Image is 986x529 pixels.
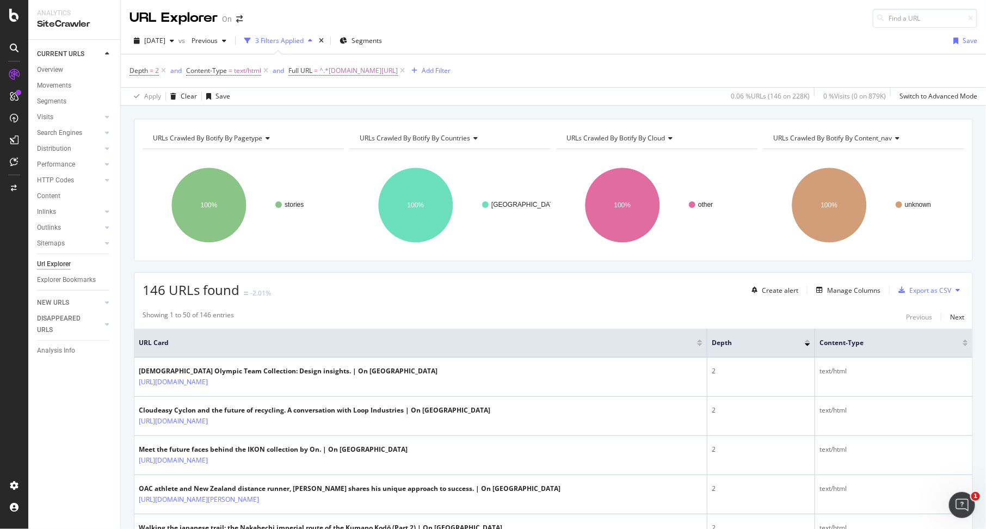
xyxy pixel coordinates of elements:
[130,66,148,75] span: Depth
[130,32,178,50] button: [DATE]
[319,63,398,78] span: ^.*[DOMAIN_NAME][URL]
[566,133,665,143] span: URLs Crawled By Botify By cloud
[37,143,102,155] a: Distribution
[130,9,218,27] div: URL Explorer
[170,65,182,76] button: and
[181,91,197,101] div: Clear
[240,32,317,50] button: 3 Filters Applied
[971,492,980,501] span: 1
[37,143,71,155] div: Distribution
[712,445,810,454] div: 2
[222,14,232,24] div: On
[731,91,810,101] div: 0.06 % URLs ( 146 on 228K )
[37,313,102,336] a: DISAPPEARED URLS
[773,133,892,143] span: URLs Crawled By Botify By content_nav
[273,65,284,76] button: and
[712,366,810,376] div: 2
[37,127,82,139] div: Search Engines
[37,159,102,170] a: Performance
[37,190,60,202] div: Content
[37,297,102,309] a: NEW URLS
[37,127,102,139] a: Search Engines
[150,66,153,75] span: =
[358,130,541,147] h4: URLs Crawled By Botify By countries
[139,405,490,415] div: Cloudeasy Cyclon and the future of recycling. A conversation with Loop Industries | On [GEOGRAPHI...
[873,9,977,28] input: Find a URL
[187,36,218,45] span: Previous
[186,66,227,75] span: Content-Type
[37,190,113,202] a: Content
[37,175,102,186] a: HTTP Codes
[234,63,261,78] span: text/html
[37,274,96,286] div: Explorer Bookmarks
[335,32,386,50] button: Segments
[37,274,113,286] a: Explorer Bookmarks
[236,15,243,23] div: arrow-right-arrow-left
[408,201,424,209] text: 100%
[37,48,102,60] a: CURRENT URLS
[906,310,932,323] button: Previous
[712,405,810,415] div: 2
[819,445,968,454] div: text/html
[360,133,470,143] span: URLs Crawled By Botify By countries
[285,201,304,208] text: stories
[827,286,880,295] div: Manage Columns
[288,66,312,75] span: Full URL
[166,88,197,105] button: Clear
[314,66,318,75] span: =
[139,445,408,454] div: Meet the future faces behind the IKON collection by On. | On [GEOGRAPHIC_DATA]
[144,91,161,101] div: Apply
[37,222,61,233] div: Outlinks
[155,63,159,78] span: 2
[143,158,344,253] svg: A chart.
[819,338,946,348] span: Content-Type
[37,112,53,123] div: Visits
[37,96,113,107] a: Segments
[139,494,259,505] a: [URL][DOMAIN_NAME][PERSON_NAME]
[143,310,234,323] div: Showing 1 to 50 of 146 entries
[37,206,56,218] div: Inlinks
[564,130,748,147] h4: URLs Crawled By Botify By cloud
[37,48,84,60] div: CURRENT URLS
[130,88,161,105] button: Apply
[139,377,208,387] a: [URL][DOMAIN_NAME]
[407,64,451,77] button: Add Filter
[187,32,231,50] button: Previous
[905,201,931,208] text: unknown
[170,66,182,75] div: and
[747,281,798,299] button: Create alert
[37,80,71,91] div: Movements
[556,158,757,253] svg: A chart.
[909,286,951,295] div: Export as CSV
[823,91,886,101] div: 0 % Visits ( 0 on 879K )
[614,201,631,209] text: 100%
[894,281,951,299] button: Export as CSV
[763,158,964,253] svg: A chart.
[949,32,977,50] button: Save
[255,36,304,45] div: 3 Filters Applied
[215,91,230,101] div: Save
[422,66,451,75] div: Add Filter
[37,297,69,309] div: NEW URLS
[139,366,437,376] div: [DEMOGRAPHIC_DATA] Olympic Team Collection: Design insights. | On [GEOGRAPHIC_DATA]
[37,112,102,123] a: Visits
[202,88,230,105] button: Save
[37,175,74,186] div: HTTP Codes
[139,455,208,466] a: [URL][DOMAIN_NAME]
[37,96,66,107] div: Segments
[151,130,334,147] h4: URLs Crawled By Botify By pagetype
[762,286,798,295] div: Create alert
[950,310,964,323] button: Next
[201,201,218,209] text: 100%
[37,259,71,270] div: Url Explorer
[37,238,102,249] a: Sitemaps
[812,284,880,297] button: Manage Columns
[37,222,102,233] a: Outlinks
[819,366,968,376] div: text/html
[821,201,838,209] text: 100%
[37,9,112,18] div: Analytics
[153,133,262,143] span: URLs Crawled By Botify By pagetype
[317,35,326,46] div: times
